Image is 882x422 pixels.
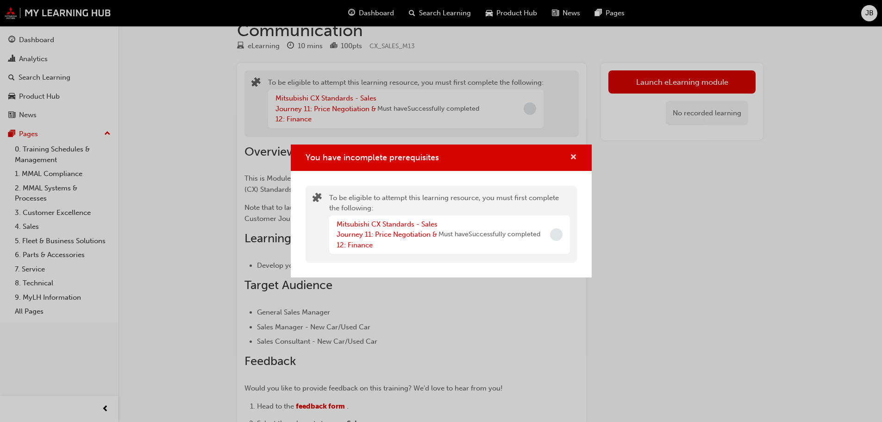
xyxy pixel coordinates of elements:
[306,152,439,163] span: You have incomplete prerequisites
[337,220,438,249] a: Mitsubishi CX Standards - Sales Journey 11: Price Negotiation & 12: Finance
[329,193,570,256] div: To be eligible to attempt this learning resource, you must first complete the following:
[291,145,592,277] div: You have incomplete prerequisites
[313,194,322,204] span: puzzle-icon
[570,154,577,162] span: cross-icon
[570,152,577,164] button: cross-icon
[438,229,540,240] span: Must have Successfully completed
[550,228,563,241] span: Incomplete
